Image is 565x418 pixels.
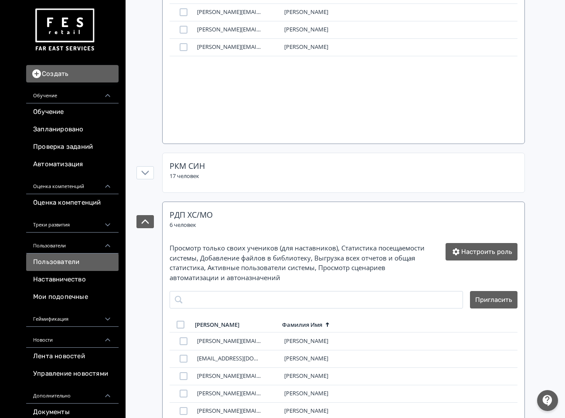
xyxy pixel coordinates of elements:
[170,161,205,171] span: РКМ СИН
[26,383,119,404] div: Дополнительно
[284,355,359,362] div: [PERSON_NAME]
[170,243,432,282] p: Просмотр только своих учеников (для наставников), Статистика посещаемости системы, Добавление фай...
[26,103,119,121] a: Обучение
[170,221,196,230] div: 6 человек
[195,321,239,329] div: [PERSON_NAME]
[26,121,119,138] a: Запланировано
[33,5,96,55] img: https://files.teachbase.ru/system/account/57463/logo/medium-936fc5084dd2c598f50a98b9cbe0469a.png
[284,373,359,380] div: [PERSON_NAME]
[284,338,359,345] div: [PERSON_NAME]
[197,44,262,51] span: [PERSON_NAME][EMAIL_ADDRESS][DOMAIN_NAME]
[170,209,213,220] span: РДП ХС/МО
[197,9,262,16] span: [PERSON_NAME][EMAIL_ADDRESS][DOMAIN_NAME]
[284,44,359,51] div: [PERSON_NAME]
[284,9,359,16] div: [PERSON_NAME]
[197,355,262,362] span: [EMAIL_ADDRESS][DOMAIN_NAME]
[26,327,119,348] div: Новости
[26,194,119,212] a: Оценка компетенций
[197,408,262,415] span: [PERSON_NAME][EMAIL_ADDRESS][PERSON_NAME][DOMAIN_NAME]
[26,254,119,271] a: Пользователи
[26,233,119,254] div: Пользователи
[26,288,119,306] a: Мои подопечные
[26,173,119,194] div: Оценка компетенций
[26,348,119,365] a: Лента новостей
[197,373,262,380] span: [PERSON_NAME][EMAIL_ADDRESS][DOMAIN_NAME]
[170,172,199,181] div: 17 человек
[197,390,262,397] span: [PERSON_NAME][EMAIL_ADDRESS][DOMAIN_NAME]
[26,138,119,156] a: Проверка заданий
[470,291,517,308] button: Пригласить
[197,26,262,33] span: [PERSON_NAME][EMAIL_ADDRESS][DOMAIN_NAME]
[26,82,119,103] div: Обучение
[284,26,359,33] div: [PERSON_NAME]
[197,338,262,345] span: [PERSON_NAME][EMAIL_ADDRESS][DOMAIN_NAME]
[26,365,119,383] a: Управление новостями
[284,408,359,415] div: [PERSON_NAME]
[26,156,119,173] a: Автоматизация
[26,306,119,327] div: Геймификация
[26,271,119,288] a: Наставничество
[282,321,322,329] div: Фамилия Имя
[26,212,119,233] div: Треки развития
[284,390,359,397] div: [PERSON_NAME]
[446,243,517,260] button: Настроить роль
[26,65,119,82] button: Создать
